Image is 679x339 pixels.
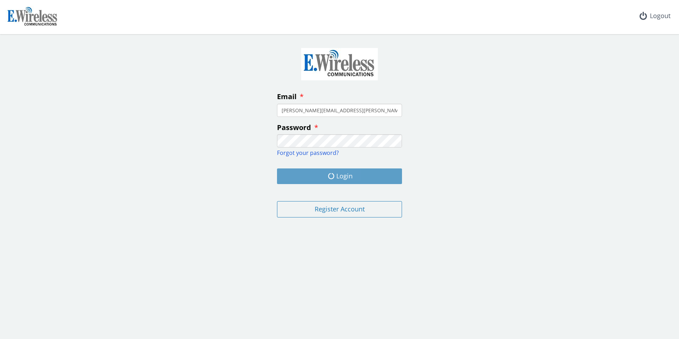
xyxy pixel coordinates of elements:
input: enter your email address [277,104,402,117]
a: Forgot your password? [277,149,339,157]
span: Email [277,92,297,101]
span: Password [277,123,311,132]
button: Register Account [277,201,402,217]
button: Login [277,168,402,184]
